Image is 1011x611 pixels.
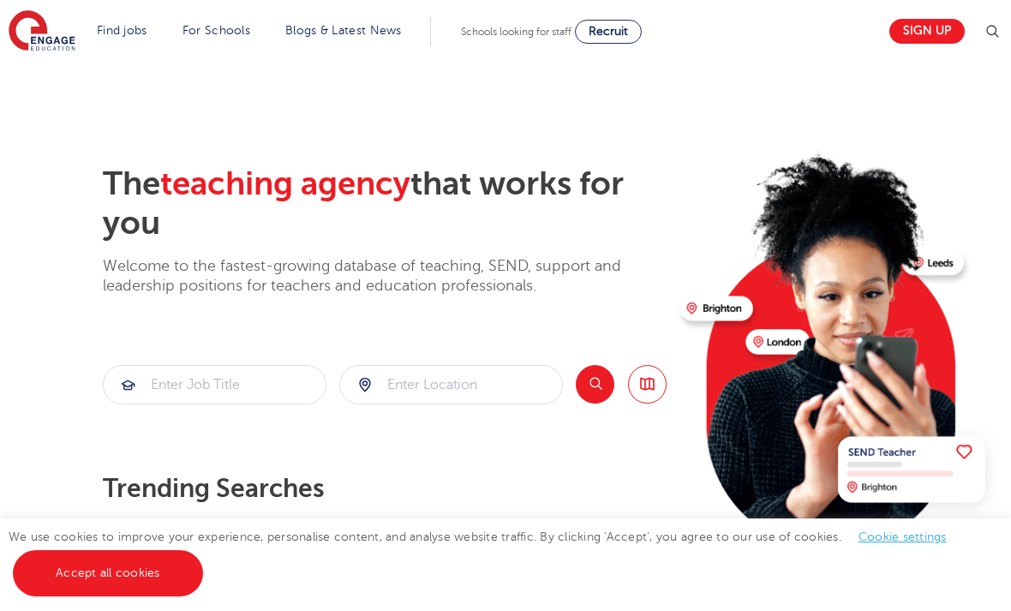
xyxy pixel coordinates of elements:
span: Schools looking for staff [461,26,571,38]
h2: The that works for you [103,165,667,243]
a: Recruit [575,20,642,44]
span: We use cookies to improve your experience, personalise content, and analyse website traffic. By c... [9,530,964,579]
a: Find jobs [97,24,147,37]
span: teaching agency [160,165,410,202]
a: Blogs & Latest News [285,24,402,37]
span: Recruit [589,25,628,38]
p: Welcome to the fastest-growing database of teaching, SEND, support and leadership positions for t... [103,256,667,297]
button: Search [576,365,614,404]
a: Cookie settings [858,530,947,543]
img: Engage Education [9,10,75,53]
a: Sign up [889,19,965,44]
a: Accept all cookies [13,550,203,596]
input: Submit [104,366,326,404]
input: Submit [340,366,562,404]
a: For Schools [182,24,250,37]
div: Submit [339,365,563,404]
div: Submit [103,365,326,404]
p: Trending searches [103,473,667,504]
